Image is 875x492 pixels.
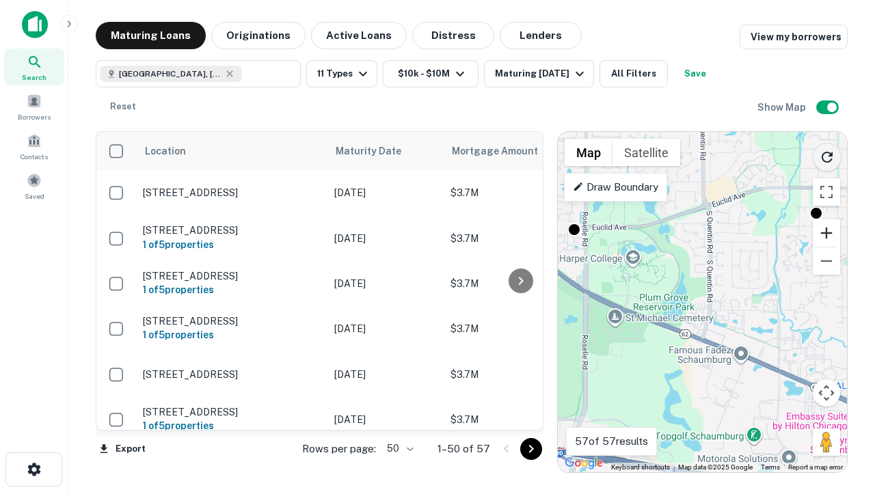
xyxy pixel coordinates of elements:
a: Open this area in Google Maps (opens a new window) [561,454,606,472]
button: Show street map [565,139,612,166]
p: $3.7M [450,231,587,246]
span: Mortgage Amount [452,143,556,159]
p: [DATE] [334,367,437,382]
button: Maturing [DATE] [484,60,594,87]
p: [DATE] [334,231,437,246]
a: Saved [4,167,64,204]
p: 1–50 of 57 [437,441,490,457]
button: Zoom in [813,219,840,247]
th: Maturity Date [327,132,444,170]
a: Contacts [4,128,64,165]
a: Search [4,49,64,85]
img: capitalize-icon.png [22,11,48,38]
p: [STREET_ADDRESS] [143,224,321,236]
p: [DATE] [334,321,437,336]
button: Lenders [500,22,582,49]
p: [STREET_ADDRESS] [143,315,321,327]
button: 11 Types [306,60,377,87]
button: Reload search area [813,143,842,172]
th: Location [136,132,327,170]
span: Maturity Date [336,143,419,159]
p: [STREET_ADDRESS] [143,368,321,381]
th: Mortgage Amount [444,132,594,170]
p: [STREET_ADDRESS] [143,187,321,199]
p: 57 of 57 results [575,433,648,450]
button: Distress [412,22,494,49]
button: Show satellite imagery [612,139,680,166]
p: [STREET_ADDRESS] [143,270,321,282]
button: Zoom out [813,247,840,275]
a: View my borrowers [740,25,848,49]
h6: 1 of 5 properties [143,237,321,252]
button: Export [96,439,149,459]
h6: 1 of 5 properties [143,327,321,342]
span: Contacts [21,151,48,162]
button: All Filters [600,60,668,87]
p: Draw Boundary [573,179,658,195]
button: Toggle fullscreen view [813,178,840,206]
p: $3.7M [450,321,587,336]
button: Drag Pegman onto the map to open Street View [813,428,840,456]
h6: 1 of 5 properties [143,418,321,433]
img: Google [561,454,606,472]
h6: Show Map [757,100,808,115]
span: Map data ©2025 Google [678,463,753,471]
span: Search [22,72,46,83]
span: Borrowers [18,111,51,122]
div: Maturing [DATE] [495,66,588,82]
p: $3.7M [450,412,587,427]
p: $3.7M [450,185,587,200]
button: Save your search to get updates of matches that match your search criteria. [673,60,717,87]
p: Rows per page: [302,441,376,457]
p: [DATE] [334,412,437,427]
p: [DATE] [334,185,437,200]
button: Active Loans [311,22,407,49]
button: Originations [211,22,306,49]
span: [GEOGRAPHIC_DATA], [GEOGRAPHIC_DATA] [119,68,221,80]
a: Terms (opens in new tab) [761,463,780,471]
iframe: Chat Widget [807,339,875,405]
div: 0 0 [558,132,847,472]
span: Saved [25,191,44,202]
p: [STREET_ADDRESS] [143,406,321,418]
button: Go to next page [520,438,542,460]
a: Borrowers [4,88,64,125]
h6: 1 of 5 properties [143,282,321,297]
div: 50 [381,439,416,459]
button: Maturing Loans [96,22,206,49]
p: $3.7M [450,276,587,291]
p: [DATE] [334,276,437,291]
button: Keyboard shortcuts [611,463,670,472]
button: $10k - $10M [383,60,479,87]
button: Reset [101,93,145,120]
span: Location [144,143,186,159]
a: Report a map error [788,463,843,471]
p: $3.7M [450,367,587,382]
